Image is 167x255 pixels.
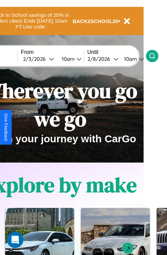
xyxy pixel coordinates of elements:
[73,18,118,24] b: BACK2SCHOOL20
[21,55,56,63] button: 2/3/2026
[58,56,76,62] div: 10am
[21,49,84,55] label: From
[87,49,146,55] label: Until
[3,113,8,141] div: Give Feedback
[56,55,84,63] button: 10am
[121,56,139,62] div: 10am
[23,56,49,62] div: 2 / 3 / 2026
[118,55,146,63] button: 10am
[7,232,23,248] iframe: Intercom live chat
[87,56,113,62] div: 2 / 8 / 2026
